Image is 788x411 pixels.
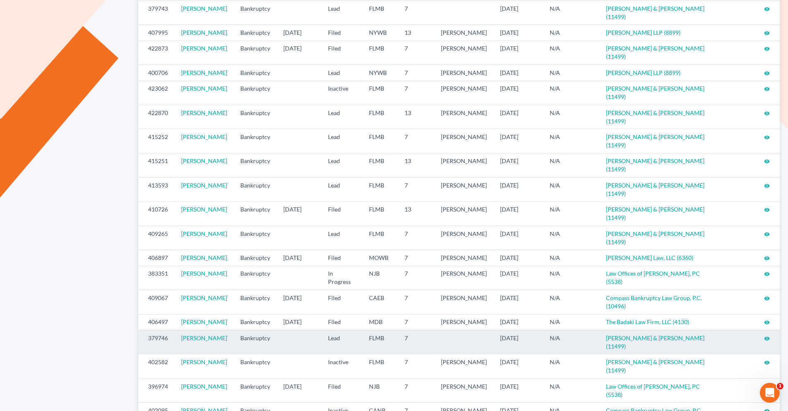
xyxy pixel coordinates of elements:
[764,231,770,237] i: visibility
[543,266,599,290] td: N/A
[606,383,700,398] a: Law Offices of [PERSON_NAME], PC (5538)
[234,250,277,266] td: Bankruptcy
[434,266,493,290] td: [PERSON_NAME]
[764,336,770,341] i: visibility
[434,153,493,177] td: [PERSON_NAME]
[543,226,599,250] td: N/A
[181,109,227,116] a: [PERSON_NAME]
[234,25,277,41] td: Bankruptcy
[398,250,434,266] td: 7
[493,65,543,81] td: [DATE]
[181,5,227,12] a: [PERSON_NAME]
[138,178,175,202] td: 413593
[277,314,321,330] td: [DATE]
[181,85,227,92] a: [PERSON_NAME]
[764,6,770,12] i: visibility
[764,207,770,213] i: visibility
[321,250,362,266] td: Filed
[362,330,398,354] td: FLMB
[138,41,175,65] td: 422873
[543,314,599,330] td: N/A
[398,0,434,24] td: 7
[362,266,398,290] td: NJB
[764,206,770,213] a: visibility
[138,354,175,378] td: 402582
[764,334,770,341] a: visibility
[764,271,770,277] i: visibility
[138,290,175,314] td: 409067
[362,25,398,41] td: NYWB
[764,69,770,76] a: visibility
[362,354,398,378] td: FLMB
[234,178,277,202] td: Bankruptcy
[434,226,493,250] td: [PERSON_NAME]
[181,182,227,189] a: [PERSON_NAME]
[493,226,543,250] td: [DATE]
[138,314,175,330] td: 406497
[493,354,543,378] td: [DATE]
[234,153,277,177] td: Bankruptcy
[398,25,434,41] td: 13
[493,330,543,354] td: [DATE]
[606,45,704,60] a: [PERSON_NAME] & [PERSON_NAME] (11499)
[493,81,543,105] td: [DATE]
[321,81,362,105] td: Inactive
[181,133,227,140] a: [PERSON_NAME]
[764,5,770,12] a: visibility
[181,69,227,76] a: [PERSON_NAME]
[606,294,702,310] a: Compass Bankruptcy Law Group, P.C. (10496)
[606,358,704,374] a: [PERSON_NAME] & [PERSON_NAME] (11499)
[493,290,543,314] td: [DATE]
[764,109,770,116] a: visibility
[606,157,704,173] a: [PERSON_NAME] & [PERSON_NAME] (11499)
[543,81,599,105] td: N/A
[764,320,770,325] i: visibility
[398,105,434,129] td: 13
[398,314,434,330] td: 7
[543,202,599,226] td: N/A
[362,178,398,202] td: FLMB
[138,0,175,24] td: 379743
[764,182,770,189] a: visibility
[764,183,770,189] i: visibility
[181,294,227,301] a: [PERSON_NAME]
[434,202,493,226] td: [PERSON_NAME]
[234,202,277,226] td: Bankruptcy
[398,41,434,65] td: 7
[543,378,599,402] td: N/A
[764,133,770,140] a: visibility
[493,41,543,65] td: [DATE]
[764,135,770,140] i: visibility
[764,159,770,164] i: visibility
[764,70,770,76] i: visibility
[764,111,770,116] i: visibility
[277,25,321,41] td: [DATE]
[398,266,434,290] td: 7
[764,254,770,261] a: visibility
[362,226,398,250] td: FLMB
[138,129,175,153] td: 415252
[138,202,175,226] td: 410726
[434,250,493,266] td: [PERSON_NAME]
[234,0,277,24] td: Bankruptcy
[543,25,599,41] td: N/A
[764,270,770,277] a: visibility
[181,45,227,52] a: [PERSON_NAME]
[434,25,493,41] td: [PERSON_NAME]
[398,65,434,81] td: 7
[606,334,704,350] a: [PERSON_NAME] & [PERSON_NAME] (11499)
[543,330,599,354] td: N/A
[493,105,543,129] td: [DATE]
[362,41,398,65] td: FLMB
[543,65,599,81] td: N/A
[138,266,175,290] td: 383351
[234,290,277,314] td: Bankruptcy
[321,105,362,129] td: Lead
[398,178,434,202] td: 7
[606,5,704,20] a: [PERSON_NAME] & [PERSON_NAME] (11499)
[181,270,227,277] a: [PERSON_NAME]
[234,314,277,330] td: Bankruptcy
[362,105,398,129] td: FLMB
[543,41,599,65] td: N/A
[362,314,398,330] td: MDB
